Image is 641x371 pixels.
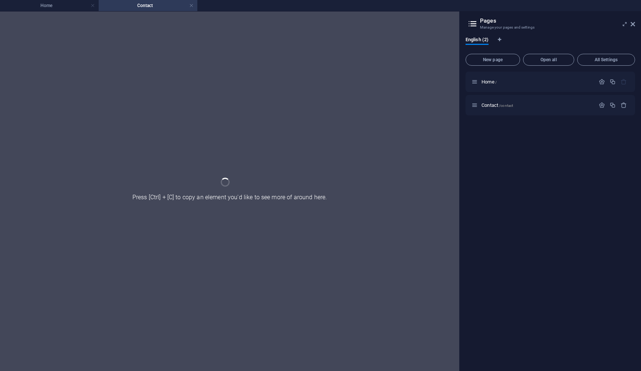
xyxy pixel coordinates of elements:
button: All Settings [577,54,635,66]
div: Home/ [479,79,595,84]
h3: Manage your pages and settings [480,24,620,31]
div: Language Tabs [466,37,635,51]
span: English (2) [466,35,489,46]
h2: Pages [480,17,635,24]
div: Settings [599,79,605,85]
div: Remove [621,102,627,108]
span: Click to open page [481,102,513,108]
span: All Settings [581,58,632,62]
span: New page [469,58,517,62]
div: Settings [599,102,605,108]
span: /contact [499,104,513,108]
span: Open all [526,58,571,62]
span: Click to open page [481,79,497,85]
div: Duplicate [609,102,616,108]
div: Contact/contact [479,103,595,108]
button: Open all [523,54,574,66]
div: The startpage cannot be deleted [621,79,627,85]
span: / [495,80,497,84]
h4: Contact [99,1,197,10]
div: Duplicate [609,79,616,85]
button: New page [466,54,520,66]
